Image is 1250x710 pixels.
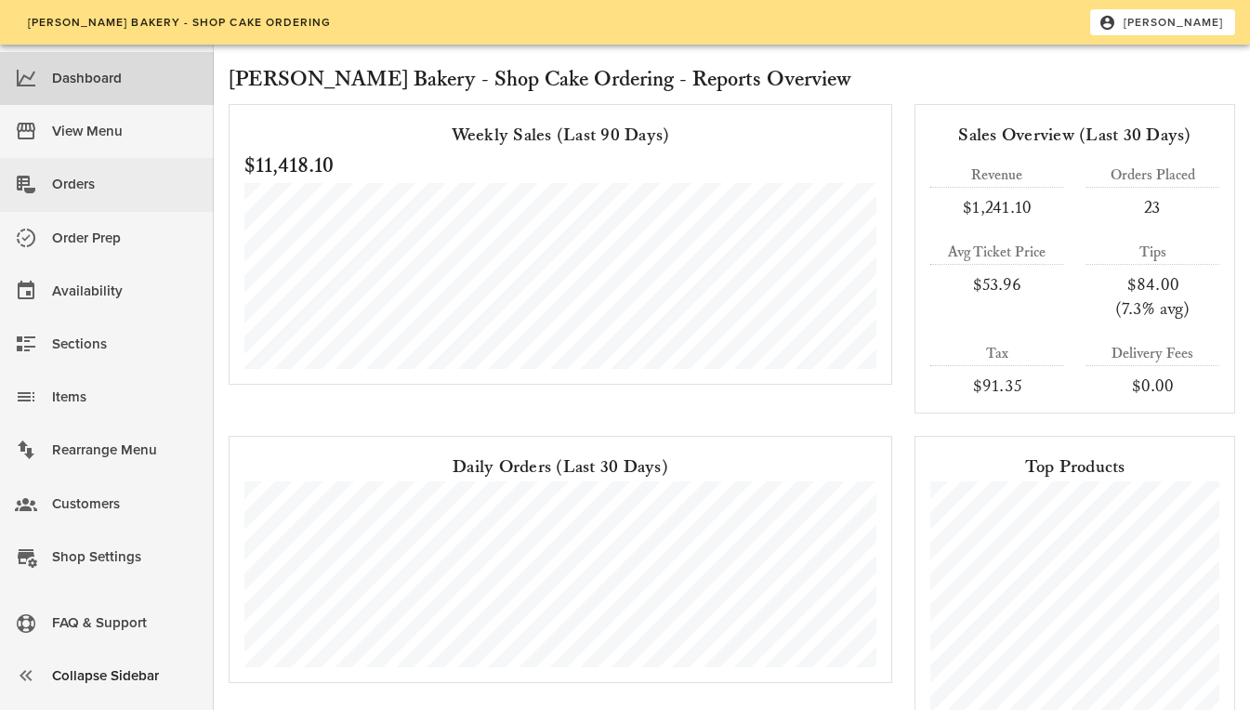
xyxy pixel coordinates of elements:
[930,120,1219,150] div: Sales Overview (Last 30 Days)
[244,150,876,183] h2: $11,418.10
[930,343,1064,365] div: Tax
[52,661,199,691] div: Collapse Sidebar
[244,120,876,150] div: Weekly Sales (Last 90 Days)
[1102,14,1224,31] span: [PERSON_NAME]
[52,223,199,254] div: Order Prep
[52,329,199,360] div: Sections
[930,272,1064,296] div: $53.96
[1090,9,1235,35] button: [PERSON_NAME]
[52,276,199,307] div: Availability
[930,374,1064,398] div: $91.35
[52,542,199,572] div: Shop Settings
[52,489,199,519] div: Customers
[1086,374,1220,398] div: $0.00
[52,382,199,413] div: Items
[1086,343,1220,365] div: Delivery Fees
[1086,164,1220,187] div: Orders Placed
[15,9,343,35] a: [PERSON_NAME] Bakery - Shop Cake Ordering
[930,164,1064,187] div: Revenue
[52,169,199,200] div: Orders
[52,63,199,94] div: Dashboard
[52,608,199,638] div: FAQ & Support
[930,242,1064,264] div: Avg Ticket Price
[1086,242,1220,264] div: Tips
[930,195,1064,219] div: $1,241.10
[52,435,199,466] div: Rearrange Menu
[1086,195,1220,219] div: 23
[229,63,1235,97] h2: [PERSON_NAME] Bakery - Shop Cake Ordering - Reports Overview
[26,16,331,29] span: [PERSON_NAME] Bakery - Shop Cake Ordering
[930,452,1219,481] div: Top Products
[244,452,876,481] div: Daily Orders (Last 30 Days)
[52,116,199,147] div: View Menu
[1086,272,1220,321] div: $84.00 (7.3% avg)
